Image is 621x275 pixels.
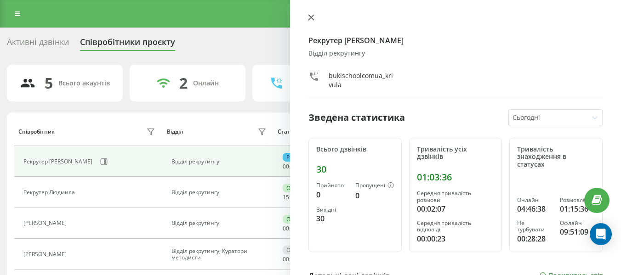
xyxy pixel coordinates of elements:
span: 00 [283,163,289,170]
div: Не турбувати [517,220,552,233]
div: 30 [316,213,348,224]
span: 15 [283,193,289,201]
div: Всього акаунтів [58,79,110,87]
div: 2 [179,74,188,92]
div: Прийнято [316,182,348,189]
div: Відділ рекрутингу, Куратори методисти [171,248,268,261]
div: Статус [278,129,296,135]
div: Рекрутер [PERSON_NAME] [23,158,95,165]
div: Онлайн [517,197,552,203]
div: Середня тривалість відповіді [417,220,495,233]
div: 01:03:36 [417,172,495,183]
div: : : [283,194,305,201]
div: 5 [45,74,53,92]
div: Вихідні [316,207,348,213]
div: : : [283,256,305,263]
span: 00 [283,224,289,232]
div: 04:46:38 [517,203,552,214]
div: Онлайн [193,79,219,87]
div: Відділ рекрутингу [308,50,603,57]
div: 00:00:23 [417,233,495,244]
div: 09:51:09 [560,226,595,237]
div: Пропущені [355,182,394,190]
div: Середня тривалість розмови [417,190,495,203]
div: Рекрутер Людмила [23,189,77,196]
div: Відділ рекрутингу [171,158,268,165]
div: Тривалість усіх дзвінків [417,146,495,161]
div: 00:28:28 [517,233,552,244]
div: : : [283,163,305,170]
div: Співробітники проєкту [80,37,175,51]
div: Онлайн [283,184,312,192]
div: Відділ рекрутингу [171,220,268,226]
div: Відділ рекрутингу [171,189,268,196]
div: : : [283,225,305,232]
div: Офлайн [560,220,595,226]
div: Open Intercom Messenger [590,223,612,245]
div: Онлайн [283,215,312,224]
div: Всього дзвінків [316,146,394,153]
h4: Рекрутер [PERSON_NAME] [308,35,603,46]
div: Активні дзвінки [7,37,69,51]
div: 30 [316,164,394,175]
div: [PERSON_NAME] [23,251,69,258]
div: 0 [355,190,394,201]
div: 0 [316,189,348,200]
div: Розмовляє [283,153,319,162]
div: [PERSON_NAME] [23,220,69,226]
div: Зведена статистика [308,111,405,124]
div: Співробітник [18,129,55,135]
div: bukischoolcomua_krivula [329,71,394,90]
div: 01:15:36 [560,203,595,214]
span: 00 [283,255,289,263]
div: Офлайн [283,246,312,254]
div: Відділ [167,129,183,135]
div: Розмовляє [560,197,595,203]
div: 00:02:07 [417,203,495,214]
div: Тривалість знаходження в статусах [517,146,595,168]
